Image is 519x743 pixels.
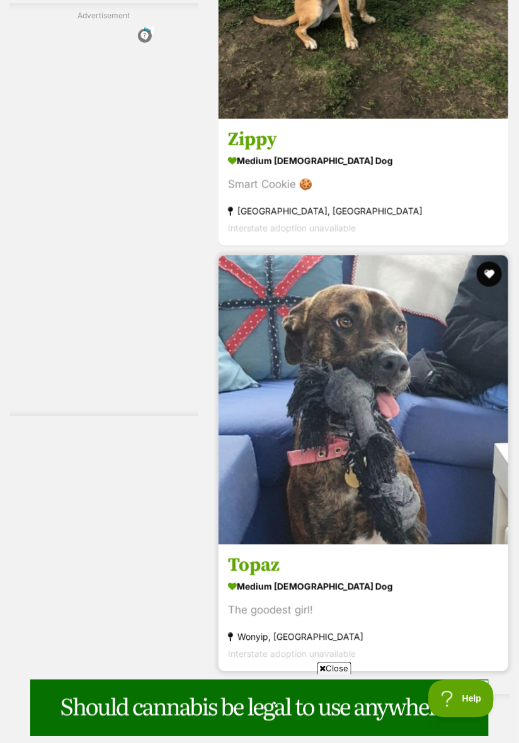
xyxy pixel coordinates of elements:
[228,223,356,233] span: Interstate adoption unavailable
[139,30,151,42] img: info.svg
[228,152,499,170] strong: medium [DEMOGRAPHIC_DATA] Dog
[228,602,499,619] div: The goodest girl!
[228,203,499,220] strong: [GEOGRAPHIC_DATA], [GEOGRAPHIC_DATA]
[228,176,499,193] div: Smart Cookie 🍪
[30,680,489,737] iframe: Advertisement
[317,662,351,675] span: Close
[477,262,502,287] button: favourite
[228,649,356,659] span: Interstate adoption unavailable
[228,628,499,645] strong: Wonyip, [GEOGRAPHIC_DATA]
[9,3,198,416] div: Advertisement
[228,554,499,578] h3: Topaz
[228,578,499,596] strong: medium [DEMOGRAPHIC_DATA] Dog
[228,128,499,152] h3: Zippy
[428,680,494,718] iframe: Help Scout Beacon - Open
[219,118,508,246] a: Zippy medium [DEMOGRAPHIC_DATA] Dog Smart Cookie 🍪 [GEOGRAPHIC_DATA], [GEOGRAPHIC_DATA] Interstat...
[219,255,508,545] img: Topaz - Staffordshire Bull Terrier Dog
[219,544,508,672] a: Topaz medium [DEMOGRAPHIC_DATA] Dog The goodest girl! Wonyip, [GEOGRAPHIC_DATA] Interstate adopti...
